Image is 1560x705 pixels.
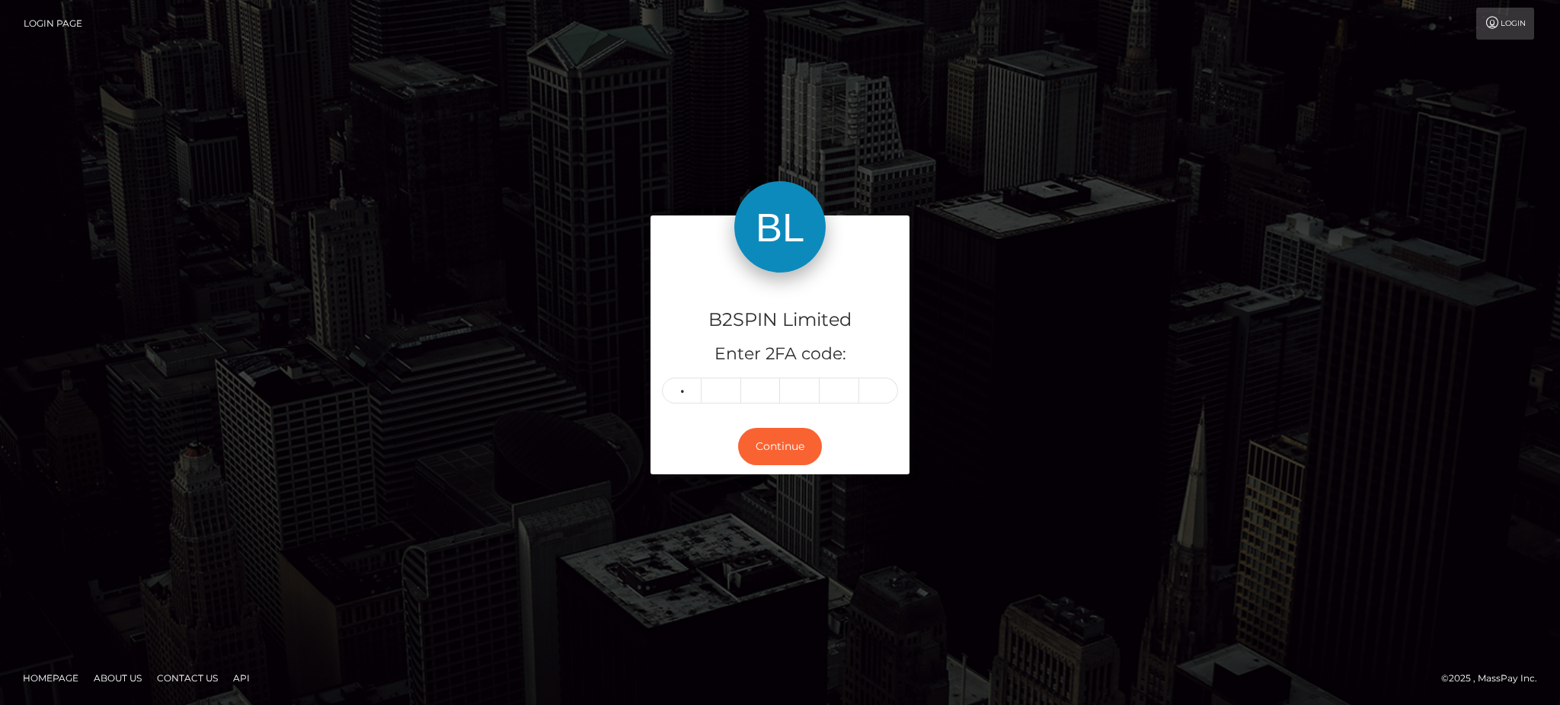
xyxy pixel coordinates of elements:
a: API [227,666,256,690]
div: © 2025 , MassPay Inc. [1441,670,1549,687]
img: B2SPIN Limited [734,181,826,273]
a: About Us [88,666,148,690]
a: Homepage [17,666,85,690]
a: Login Page [24,8,82,40]
a: Login [1476,8,1534,40]
h5: Enter 2FA code: [662,343,898,366]
button: Continue [738,428,822,465]
a: Contact Us [151,666,224,690]
h4: B2SPIN Limited [662,307,898,333]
